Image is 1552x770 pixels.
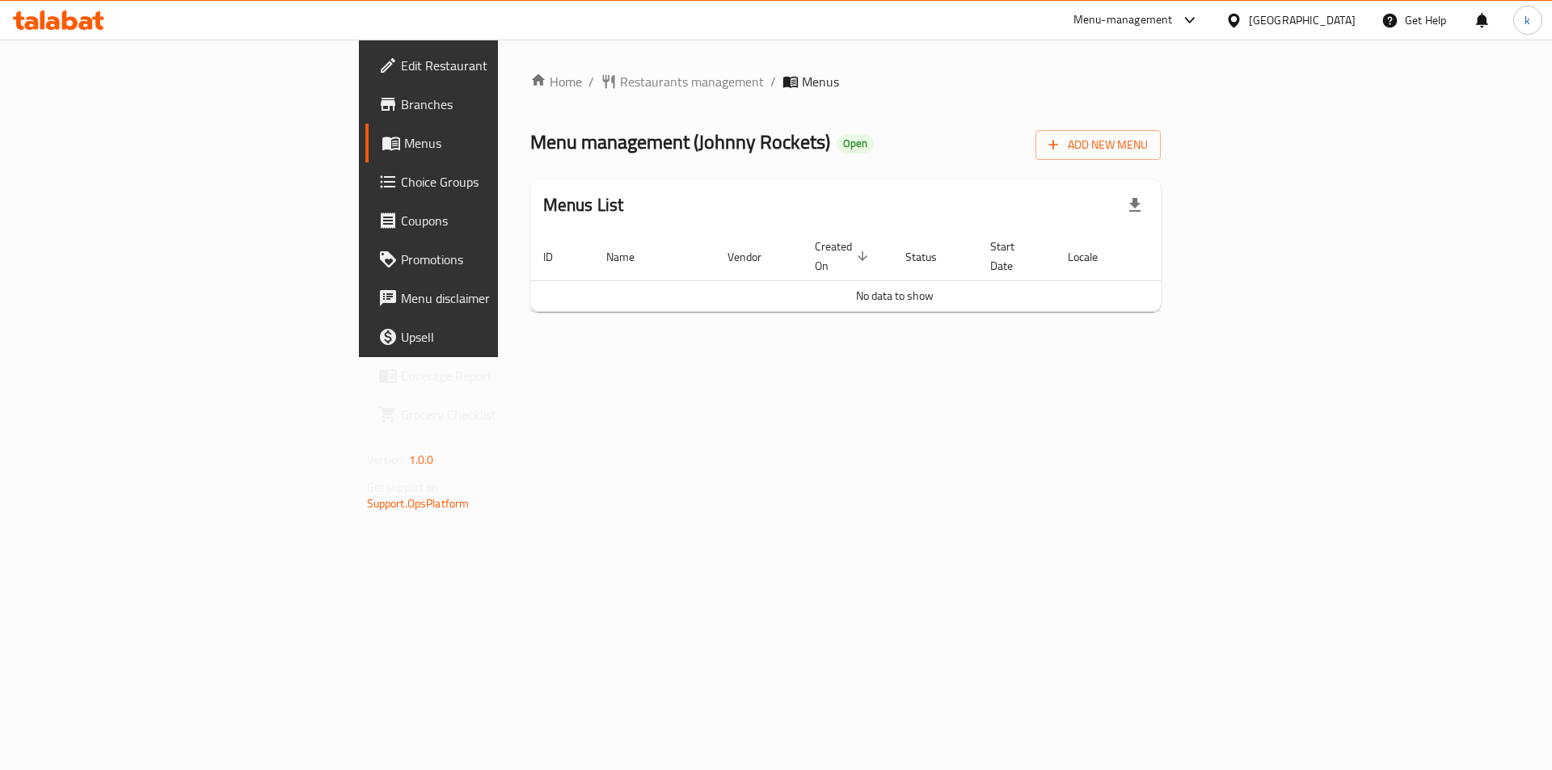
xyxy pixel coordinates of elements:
[365,240,618,279] a: Promotions
[401,56,605,75] span: Edit Restaurant
[1035,130,1161,160] button: Add New Menu
[905,247,958,267] span: Status
[990,237,1035,276] span: Start Date
[367,493,470,514] a: Support.OpsPlatform
[409,449,434,470] span: 1.0.0
[365,395,618,434] a: Grocery Checklist
[401,172,605,191] span: Choice Groups
[365,46,618,85] a: Edit Restaurant
[365,356,618,395] a: Coverage Report
[401,211,605,230] span: Coupons
[543,247,574,267] span: ID
[856,285,934,306] span: No data to show
[1115,186,1154,225] div: Export file
[1249,11,1356,29] div: [GEOGRAPHIC_DATA]
[1048,135,1148,155] span: Add New Menu
[620,72,764,91] span: Restaurants management
[367,477,441,498] span: Get support on:
[401,250,605,269] span: Promotions
[401,288,605,308] span: Menu disclaimer
[401,327,605,347] span: Upsell
[365,279,618,318] a: Menu disclaimer
[770,72,776,91] li: /
[727,247,782,267] span: Vendor
[1073,11,1173,30] div: Menu-management
[365,124,618,162] a: Menus
[1138,232,1259,281] th: Actions
[815,237,873,276] span: Created On
[401,405,605,424] span: Grocery Checklist
[802,72,839,91] span: Menus
[530,72,1162,91] nav: breadcrumb
[401,95,605,114] span: Branches
[543,193,624,217] h2: Menus List
[365,318,618,356] a: Upsell
[1525,11,1530,29] span: k
[367,449,407,470] span: Version:
[1068,247,1119,267] span: Locale
[601,72,764,91] a: Restaurants management
[606,247,656,267] span: Name
[837,134,874,154] div: Open
[837,137,874,150] span: Open
[530,124,830,160] span: Menu management ( Johnny Rockets )
[404,133,605,153] span: Menus
[530,232,1259,312] table: enhanced table
[365,201,618,240] a: Coupons
[401,366,605,385] span: Coverage Report
[365,162,618,201] a: Choice Groups
[365,85,618,124] a: Branches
